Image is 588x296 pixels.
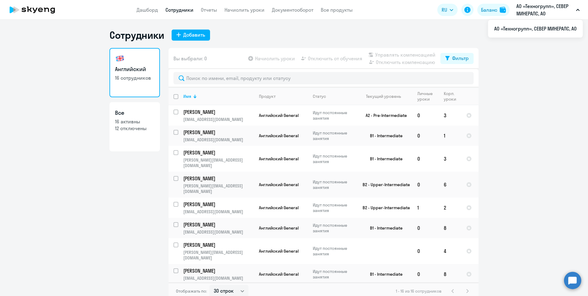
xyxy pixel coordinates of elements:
td: 0 [412,146,439,172]
a: [PERSON_NAME] [183,175,254,182]
button: Добавить [172,30,210,41]
span: Английский General [259,113,299,118]
td: 3 [439,105,461,126]
h1: Сотрудники [109,29,164,41]
div: Имя [183,94,254,99]
p: [EMAIL_ADDRESS][DOMAIN_NAME] [183,137,254,142]
a: [PERSON_NAME] [183,267,254,274]
p: [PERSON_NAME][EMAIL_ADDRESS][DOMAIN_NAME] [183,183,254,194]
span: Английский General [259,156,299,162]
div: Личные уроки [417,91,439,102]
td: 1 [412,198,439,218]
span: Вы выбрали: 0 [173,55,207,62]
td: A2 - Pre-Intermediate [355,105,412,126]
td: B1 - Intermediate [355,264,412,284]
p: [EMAIL_ADDRESS][DOMAIN_NAME] [183,209,254,214]
p: [PERSON_NAME] [183,242,253,248]
a: Начислить уроки [224,7,264,13]
td: 0 [412,218,439,238]
div: Текущий уровень [366,94,401,99]
button: АО «Техногрупп», СЕВЕР МИНЕРАЛС, АО [513,2,583,17]
a: Документооборот [272,7,313,13]
a: Все продукты [321,7,353,13]
td: 3 [439,146,461,172]
td: 4 [439,238,461,264]
div: Имя [183,94,191,99]
a: Отчеты [201,7,217,13]
p: Идут постоянные занятия [313,110,355,121]
h3: Английский [115,65,154,73]
td: 1 [439,126,461,146]
span: 1 - 16 из 16 сотрудников [396,288,442,294]
p: [EMAIL_ADDRESS][DOMAIN_NAME] [183,275,254,281]
p: [PERSON_NAME] [183,129,253,136]
p: [PERSON_NAME] [183,175,253,182]
div: Продукт [259,94,308,99]
a: Все16 активны12 отключены [109,102,160,151]
td: B1 - Intermediate [355,146,412,172]
td: 8 [439,218,461,238]
p: Идут постоянные занятия [313,179,355,190]
td: 6 [439,172,461,198]
div: Корп. уроки [444,91,461,102]
a: Сотрудники [165,7,193,13]
a: [PERSON_NAME] [183,221,254,228]
p: [PERSON_NAME][EMAIL_ADDRESS][DOMAIN_NAME] [183,157,254,168]
p: 12 отключены [115,125,154,132]
p: 16 активны [115,118,154,125]
a: [PERSON_NAME] [183,201,254,208]
div: Статус [313,94,355,99]
button: Фильтр [440,53,474,64]
a: [PERSON_NAME] [183,149,254,156]
td: 0 [412,105,439,126]
span: Английский General [259,133,299,138]
p: [PERSON_NAME] [183,149,253,156]
div: Баланс [481,6,497,14]
p: АО «Техногрупп», СЕВЕР МИНЕРАЛС, АО [516,2,574,17]
button: Балансbalance [477,4,510,16]
td: 0 [412,238,439,264]
p: Идут постоянные занятия [313,269,355,280]
div: Корп. уроки [444,91,456,102]
img: balance [500,7,506,13]
td: 8 [439,264,461,284]
button: RU [437,4,458,16]
p: [EMAIL_ADDRESS][DOMAIN_NAME] [183,229,254,235]
p: [PERSON_NAME] [183,109,253,115]
h3: Все [115,109,154,117]
td: 0 [412,126,439,146]
div: Добавить [183,31,205,38]
a: [PERSON_NAME] [183,109,254,115]
p: [EMAIL_ADDRESS][DOMAIN_NAME] [183,117,254,122]
p: [PERSON_NAME] [183,201,253,208]
span: Английский General [259,225,299,231]
span: Отображать по: [176,288,207,294]
td: B1 - Intermediate [355,218,412,238]
div: Личные уроки [417,91,433,102]
p: Идут постоянные занятия [313,153,355,164]
div: Текущий уровень [360,94,412,99]
p: [PERSON_NAME] [183,267,253,274]
div: Продукт [259,94,276,99]
span: Английский General [259,182,299,187]
a: Английский16 сотрудников [109,48,160,97]
ul: RU [488,20,583,38]
td: 2 [439,198,461,218]
p: [PERSON_NAME][EMAIL_ADDRESS][DOMAIN_NAME] [183,250,254,261]
p: Идут постоянные занятия [313,130,355,141]
div: Фильтр [452,54,469,62]
a: [PERSON_NAME] [183,129,254,136]
p: Идут постоянные занятия [313,222,355,234]
a: [PERSON_NAME] [183,242,254,248]
span: Английский General [259,271,299,277]
span: RU [442,6,447,14]
img: english [115,54,125,63]
p: Идут постоянные занятия [313,246,355,257]
input: Поиск по имени, email, продукту или статусу [173,72,474,84]
p: 16 сотрудников [115,74,154,81]
td: B2 - Upper-Intermediate [355,172,412,198]
td: 0 [412,264,439,284]
span: Английский General [259,248,299,254]
div: Статус [313,94,326,99]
